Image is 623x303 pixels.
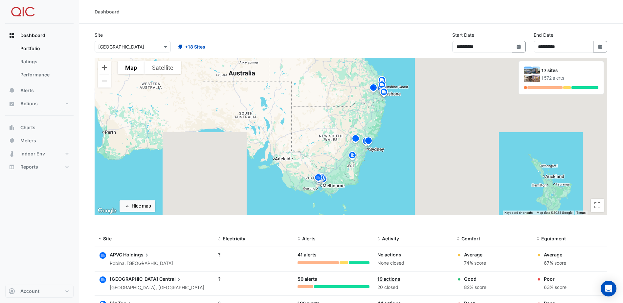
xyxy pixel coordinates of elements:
[532,75,540,82] img: Canberra Centre
[591,199,604,212] button: Toggle fullscreen view
[159,275,182,283] span: Central
[377,84,388,95] img: site-pin.svg
[5,285,74,298] button: Account
[516,44,522,50] fa-icon: Select Date
[20,137,36,144] span: Meters
[524,67,532,74] img: APVC Holdings
[20,32,45,39] span: Dashboard
[223,236,245,241] span: Electricity
[110,260,173,267] div: Robina, [GEOGRAPHIC_DATA]
[218,275,290,282] div: ?
[504,211,533,215] button: Keyboard shortcuts
[350,134,361,145] img: site-pin.svg
[120,200,155,212] button: Hide map
[5,121,74,134] button: Charts
[118,61,145,74] button: Show street map
[361,136,371,148] img: site-pin.svg
[544,275,567,282] div: Poor
[20,288,39,294] span: Account
[537,211,572,214] span: Map data ©2025 Google
[5,42,74,84] div: Dashboard
[544,284,567,291] div: 63% score
[464,275,486,282] div: Good
[103,236,112,241] span: Site
[9,164,15,170] app-icon: Reports
[5,84,74,97] button: Alerts
[9,124,15,131] app-icon: Charts
[315,173,325,184] img: site-pin.svg
[541,67,598,74] div: 17 sites
[464,259,486,267] div: 74% score
[464,284,486,291] div: 82% score
[377,284,449,291] div: 20 closed
[20,100,38,107] span: Actions
[20,87,34,94] span: Alerts
[461,236,480,241] span: Comfort
[541,236,566,241] span: Equipment
[318,174,328,186] img: site-pin.svg
[601,281,616,296] div: Open Intercom Messenger
[9,32,15,39] app-icon: Dashboard
[5,29,74,42] button: Dashboard
[298,251,369,259] div: 41 alerts
[377,80,387,91] img: site-pin.svg
[5,160,74,173] button: Reports
[532,67,540,74] img: Bathurst City Central
[110,252,122,257] span: APVC
[132,203,151,210] div: Hide map
[382,236,399,241] span: Activity
[9,100,15,107] app-icon: Actions
[368,83,379,94] img: site-pin.svg
[377,75,387,87] img: site-pin.svg
[378,87,389,98] img: site-pin.svg
[534,31,553,38] label: End Date
[98,74,111,88] button: Zoom out
[5,147,74,160] button: Indoor Env
[464,251,486,258] div: Average
[9,151,15,157] app-icon: Indoor Env
[544,251,566,258] div: Average
[185,43,205,50] span: +18 Sites
[15,68,74,81] a: Performance
[110,284,204,292] div: [GEOGRAPHIC_DATA], [GEOGRAPHIC_DATA]
[452,31,474,38] label: Start Date
[377,276,400,282] a: 19 actions
[20,124,35,131] span: Charts
[218,251,290,258] div: ?
[316,172,327,184] img: site-pin.svg
[576,211,586,214] a: Terms (opens in new tab)
[145,61,181,74] button: Show satellite imagery
[541,75,598,82] div: 1572 alerts
[9,137,15,144] app-icon: Meters
[298,275,369,283] div: 50 alerts
[123,251,150,258] span: Holdings
[8,5,37,18] img: Company Logo
[110,276,158,282] span: [GEOGRAPHIC_DATA]
[98,61,111,74] button: Zoom in
[377,252,401,257] a: No actions
[15,55,74,68] a: Ratings
[5,134,74,147] button: Meters
[20,151,45,157] span: Indoor Env
[544,259,566,267] div: 67% score
[95,8,120,15] div: Dashboard
[379,87,389,99] img: site-pin.svg
[597,44,603,50] fa-icon: Select Date
[96,207,118,215] a: Open this area in Google Maps (opens a new window)
[313,173,323,184] img: site-pin.svg
[95,31,103,38] label: Site
[96,207,118,215] img: Google
[524,75,532,82] img: Big Top
[9,87,15,94] app-icon: Alerts
[302,236,316,241] span: Alerts
[363,136,374,148] img: site-pin.svg
[173,41,210,52] button: +18 Sites
[377,259,449,267] div: None closed
[5,97,74,110] button: Actions
[20,164,38,170] span: Reports
[347,151,358,162] img: site-pin.svg
[15,42,74,55] a: Portfolio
